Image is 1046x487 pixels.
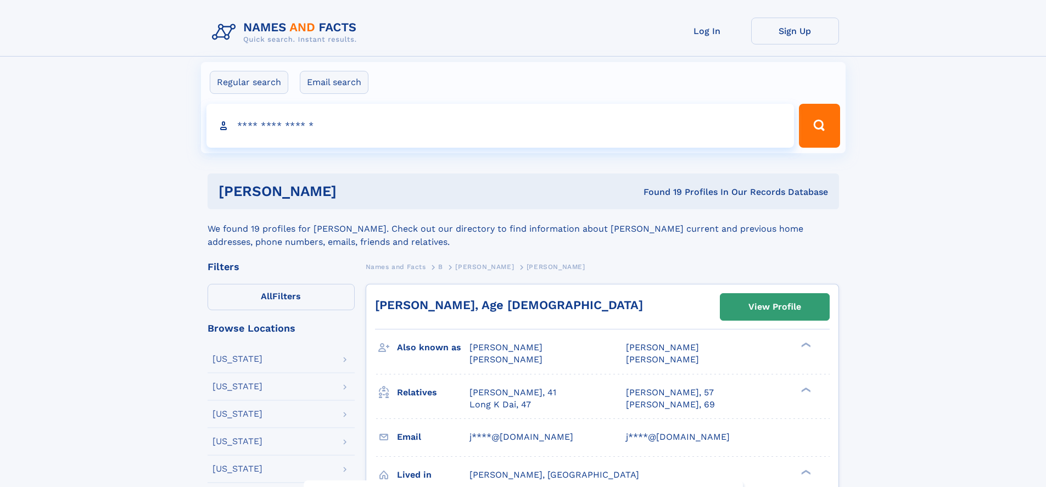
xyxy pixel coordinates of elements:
[261,291,272,301] span: All
[455,263,514,271] span: [PERSON_NAME]
[397,338,469,357] h3: Also known as
[208,209,839,249] div: We found 19 profiles for [PERSON_NAME]. Check out our directory to find information about [PERSON...
[212,355,262,363] div: [US_STATE]
[527,263,585,271] span: [PERSON_NAME]
[748,294,801,320] div: View Profile
[798,342,812,349] div: ❯
[720,294,829,320] a: View Profile
[212,464,262,473] div: [US_STATE]
[455,260,514,273] a: [PERSON_NAME]
[663,18,751,44] a: Log In
[206,104,795,148] input: search input
[626,387,714,399] a: [PERSON_NAME], 57
[397,428,469,446] h3: Email
[219,184,490,198] h1: [PERSON_NAME]
[626,342,699,352] span: [PERSON_NAME]
[375,298,643,312] a: [PERSON_NAME], Age [DEMOGRAPHIC_DATA]
[212,382,262,391] div: [US_STATE]
[469,354,542,365] span: [PERSON_NAME]
[751,18,839,44] a: Sign Up
[626,399,715,411] a: [PERSON_NAME], 69
[397,383,469,402] h3: Relatives
[366,260,426,273] a: Names and Facts
[438,260,443,273] a: B
[208,284,355,310] label: Filters
[300,71,368,94] label: Email search
[208,323,355,333] div: Browse Locations
[438,263,443,271] span: B
[469,469,639,480] span: [PERSON_NAME], [GEOGRAPHIC_DATA]
[397,466,469,484] h3: Lived in
[490,186,828,198] div: Found 19 Profiles In Our Records Database
[208,18,366,47] img: Logo Names and Facts
[469,399,531,411] a: Long K Dai, 47
[799,104,840,148] button: Search Button
[469,387,556,399] a: [PERSON_NAME], 41
[208,262,355,272] div: Filters
[212,437,262,446] div: [US_STATE]
[798,386,812,393] div: ❯
[798,468,812,475] div: ❯
[210,71,288,94] label: Regular search
[212,410,262,418] div: [US_STATE]
[469,342,542,352] span: [PERSON_NAME]
[626,354,699,365] span: [PERSON_NAME]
